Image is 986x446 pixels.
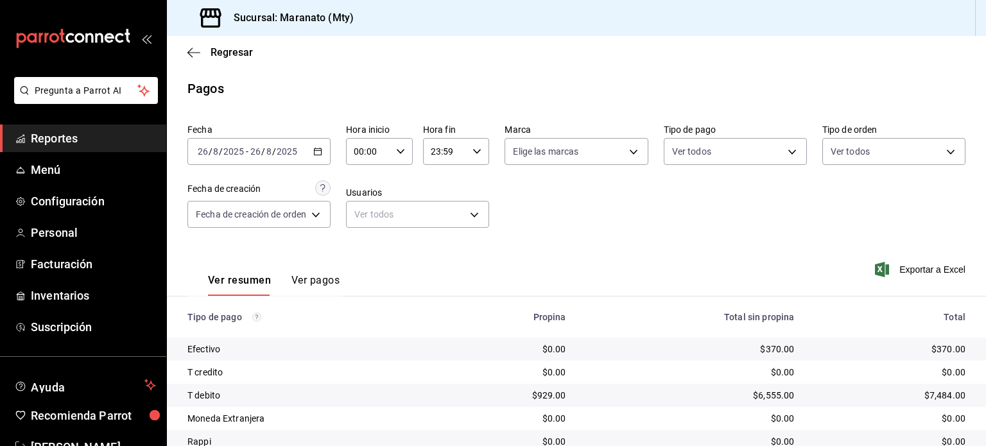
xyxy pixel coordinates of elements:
span: Fecha de creación de orden [196,208,306,221]
div: $0.00 [449,343,566,356]
div: $0.00 [587,412,795,425]
div: $0.00 [449,366,566,379]
div: $7,484.00 [815,389,966,402]
span: Inventarios [31,287,156,304]
span: Recomienda Parrot [31,407,156,424]
span: Pregunta a Parrot AI [35,84,138,98]
div: navigation tabs [208,274,340,296]
div: $370.00 [815,343,966,356]
div: Propina [449,312,566,322]
span: Reportes [31,130,156,147]
span: Suscripción [31,318,156,336]
div: Total sin propina [587,312,795,322]
input: -- [266,146,272,157]
span: Regresar [211,46,253,58]
span: Ayuda [31,377,139,393]
div: $929.00 [449,389,566,402]
div: Ver todos [346,201,489,228]
div: Tipo de pago [187,312,429,322]
div: $0.00 [815,366,966,379]
div: Moneda Extranjera [187,412,429,425]
span: / [209,146,212,157]
label: Marca [505,125,648,134]
div: $0.00 [449,412,566,425]
svg: Los pagos realizados con Pay y otras terminales son montos brutos. [252,313,261,322]
input: ---- [276,146,298,157]
span: Configuración [31,193,156,210]
span: / [272,146,276,157]
label: Tipo de orden [822,125,965,134]
span: Elige las marcas [513,145,578,158]
span: Menú [31,161,156,178]
button: Ver resumen [208,274,271,296]
span: - [246,146,248,157]
label: Fecha [187,125,331,134]
a: Pregunta a Parrot AI [9,93,158,107]
span: / [261,146,265,157]
div: T credito [187,366,429,379]
span: Facturación [31,255,156,273]
div: Pagos [187,79,224,98]
button: Ver pagos [291,274,340,296]
input: -- [212,146,219,157]
label: Hora fin [423,125,490,134]
div: T debito [187,389,429,402]
label: Tipo de pago [664,125,807,134]
div: $0.00 [587,366,795,379]
span: Personal [31,224,156,241]
input: -- [197,146,209,157]
div: $6,555.00 [587,389,795,402]
input: ---- [223,146,245,157]
button: open_drawer_menu [141,33,151,44]
div: $370.00 [587,343,795,356]
button: Pregunta a Parrot AI [14,77,158,104]
div: Total [815,312,966,322]
div: Fecha de creación [187,182,261,196]
div: Efectivo [187,343,429,356]
h3: Sucursal: Maranato (Mty) [223,10,354,26]
label: Hora inicio [346,125,413,134]
input: -- [250,146,261,157]
div: $0.00 [815,412,966,425]
span: Ver todos [672,145,711,158]
span: Ver todos [831,145,870,158]
span: / [219,146,223,157]
button: Regresar [187,46,253,58]
button: Exportar a Excel [878,262,965,277]
label: Usuarios [346,188,489,197]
